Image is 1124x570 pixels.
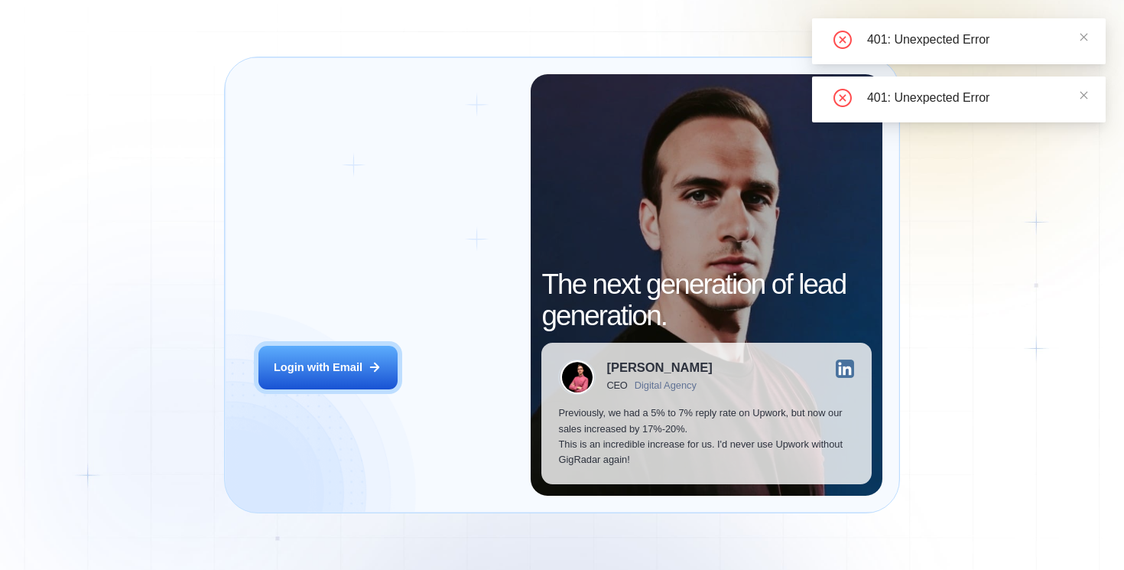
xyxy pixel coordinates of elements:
span: close-circle [833,31,852,49]
p: Previously, we had a 5% to 7% reply rate on Upwork, but now our sales increased by 17%-20%. This ... [558,406,854,467]
h2: The next generation of lead generation. [541,269,871,331]
span: close-circle [833,89,852,107]
div: Digital Agency [635,380,697,392]
span: close [1079,32,1089,42]
button: Login with Email [258,346,398,389]
div: [PERSON_NAME] [606,362,712,375]
div: Login with Email [274,360,362,375]
div: 401: Unexpected Error [867,31,1087,49]
div: 401: Unexpected Error [867,89,1087,107]
div: CEO [606,380,627,392]
span: close [1079,90,1089,100]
